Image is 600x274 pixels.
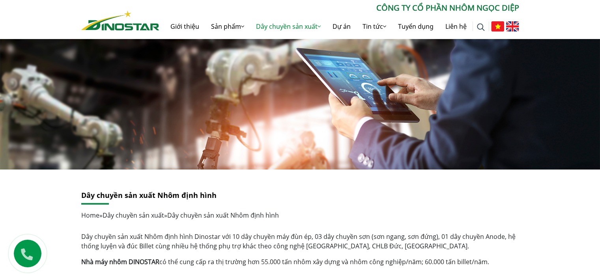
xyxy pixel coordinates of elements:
img: search [477,23,485,31]
a: Dây chuyền sản xuất [103,211,164,220]
span: » » [81,211,279,220]
a: Giới thiệu [164,14,205,39]
img: English [506,21,519,32]
p: Dây chuyền sản xuất Nhôm định hình Dinostar với 10 dây chuyền máy đùn ép, 03 dây chuyền sơn (sơn ... [81,232,519,251]
a: Liên hệ [439,14,473,39]
p: CÔNG TY CỔ PHẦN NHÔM NGỌC DIỆP [159,2,519,14]
img: Nhôm Dinostar [81,11,159,30]
a: Sản phẩm [205,14,250,39]
a: Tuyển dụng [392,14,439,39]
a: Dây chuyền sản xuất Nhôm định hình [81,190,217,200]
img: Tiếng Việt [491,21,504,32]
span: Dây chuyền sản xuất Nhôm định hình [167,211,279,220]
a: Dây chuyền sản xuất [250,14,327,39]
a: Tin tức [357,14,392,39]
a: Nhà máy nhôm DINOSTAR [81,257,159,266]
a: Home [81,211,99,220]
p: có thể cung cấp ra thị trường hơn 55.000 tấn nhôm xây dựng và nhôm công nghiệp/năm; 60.000 tấn bi... [81,257,519,267]
a: Dự án [327,14,357,39]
